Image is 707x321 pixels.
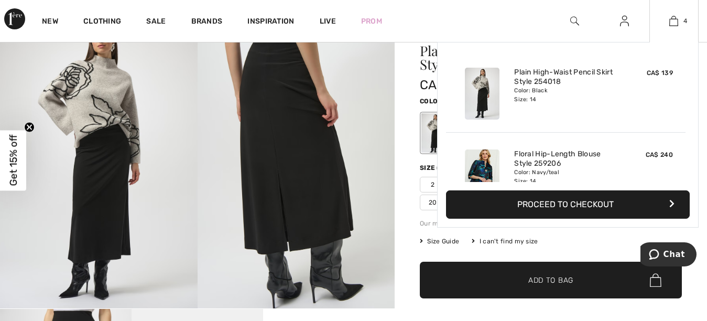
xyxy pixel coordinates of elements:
span: CA$ 240 [646,151,673,158]
div: Our model is 5'9"/175 cm and wears a size 6. [420,219,682,228]
span: Inspiration [247,17,294,28]
div: Size ([GEOGRAPHIC_DATA]/[GEOGRAPHIC_DATA]): [420,163,595,173]
button: Add to Bag [420,262,682,298]
a: Sale [146,17,166,28]
iframe: Opens a widget where you can chat to one of our agents [640,242,697,269]
span: CA$ 139 [647,69,673,77]
span: Add to Bag [528,275,573,286]
span: Size Guide [420,237,459,246]
a: Plain High-Waist Pencil Skirt Style 254018 [514,68,617,87]
img: Bag.svg [650,273,661,287]
img: search the website [570,15,579,27]
span: 2 [420,177,446,192]
span: Get 15% off [7,135,19,186]
a: Brands [191,17,223,28]
img: Floral Hip-Length Blouse Style 259206 [465,149,499,201]
span: 20 [420,195,446,210]
span: CA$ 139 [420,78,469,92]
button: Proceed to Checkout [446,190,690,219]
a: Clothing [83,17,121,28]
h1: Plain High-waist Pencil Skirt Style 254018 [420,44,638,71]
div: Color: Navy/teal Size: 14 [514,168,617,185]
img: My Info [620,15,629,27]
a: Prom [361,16,382,27]
div: I can't find my size [472,237,538,246]
span: 4 [683,16,687,26]
div: Color: Black Size: 14 [514,87,617,103]
img: Plain High-Waist Pencil Skirt Style 254018 [465,68,499,120]
div: Black [421,113,449,153]
a: New [42,17,58,28]
img: My Bag [669,15,678,27]
img: 1ère Avenue [4,8,25,29]
a: Floral Hip-Length Blouse Style 259206 [514,149,617,168]
a: 4 [650,15,698,27]
img: Plain High-Waist Pencil Skirt Style 254018. 2 [198,13,395,308]
span: Color: [420,98,444,105]
button: Close teaser [24,122,35,133]
a: Sign In [612,15,637,28]
a: Live [320,16,336,27]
